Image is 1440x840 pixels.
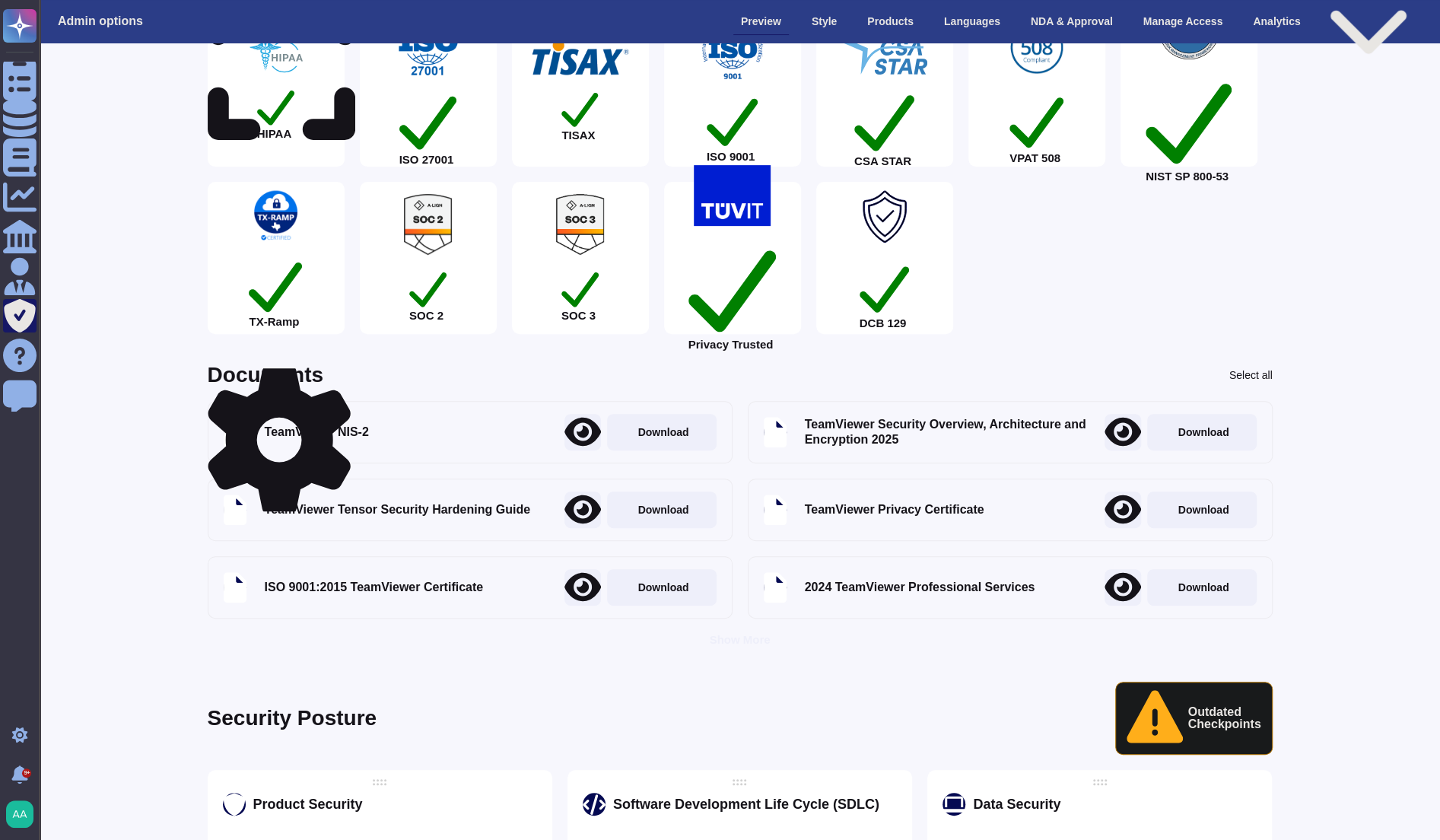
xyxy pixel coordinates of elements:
div: 9+ [22,768,31,778]
div: DCB 129 [860,259,910,328]
div: 2024 TeamViewer Professional Services [805,580,1035,595]
img: check [531,40,630,75]
div: NIST SP 800-53 [1146,72,1232,181]
div: ISO 27001 [399,88,457,166]
img: check [996,17,1077,78]
img: check [556,194,603,255]
div: NDA & Approval [1023,8,1121,34]
div: Products [860,8,921,34]
div: Software Development Life Cycle (SDLC) [613,797,879,812]
div: Documents [208,364,323,386]
img: check [396,15,460,76]
div: TeamViewer Privacy Certificate [805,502,984,517]
div: Data Security [973,797,1060,812]
div: TeamViewer Tensor Security Hardening Guide [265,502,530,517]
div: TeamViewer Security Overview, Architecture and Encryption 2025 [805,417,1086,447]
div: Security Posture [208,708,377,729]
div: VPAT 508 [1009,90,1063,163]
img: check [702,18,763,79]
div: CSA STAR [854,87,914,167]
img: check [227,188,326,243]
div: Style [804,8,844,34]
img: check [854,186,915,247]
p: Download [638,582,689,593]
div: Product Security [253,797,363,812]
p: Download [1178,427,1229,437]
p: Download [1178,504,1229,515]
h3: Admin options [58,14,143,28]
div: TeamViewer NIS-2 [265,425,369,440]
div: TISAX [561,87,598,141]
div: SOC 3 [561,267,599,321]
div: Outdated Checkpoints [1115,682,1273,756]
div: Privacy Trusted [688,238,777,350]
div: SOC 2 [409,267,447,321]
p: Download [638,504,689,515]
p: Download [1178,582,1229,593]
img: check [404,194,452,255]
div: ISO 9001 [707,91,758,161]
img: user [6,800,33,828]
img: check [694,165,771,226]
p: Download [638,427,689,437]
div: TX-Ramp [249,255,302,327]
button: user [3,797,44,831]
div: Languages [936,8,1008,34]
div: Show More [709,634,770,645]
div: Analytics [1245,8,1308,34]
img: check [841,14,928,75]
div: Select all [1229,370,1273,380]
div: Manage Access [1136,8,1231,34]
div: Preview [733,8,789,35]
div: ISO 9001:2015 TeamViewer Certificate [265,580,484,595]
